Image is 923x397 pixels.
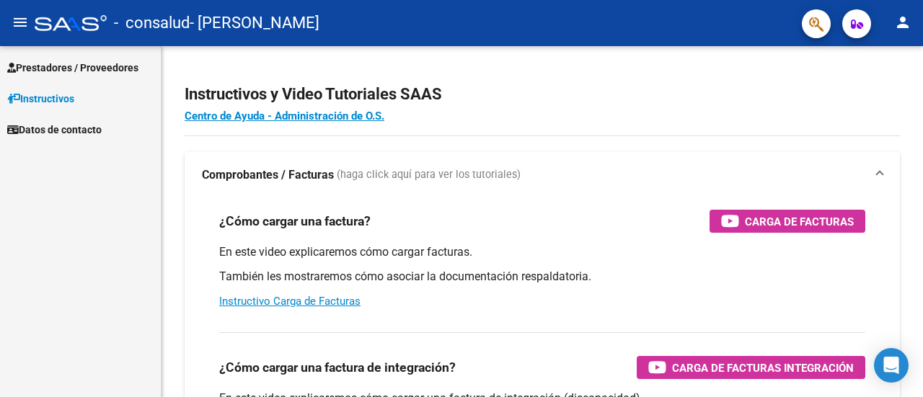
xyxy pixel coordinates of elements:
[219,357,456,378] h3: ¿Cómo cargar una factura de integración?
[219,244,865,260] p: En este video explicaremos cómo cargar facturas.
[710,210,865,233] button: Carga de Facturas
[219,295,361,308] a: Instructivo Carga de Facturas
[219,211,371,231] h3: ¿Cómo cargar una factura?
[12,14,29,31] mat-icon: menu
[337,167,521,183] span: (haga click aquí para ver los tutoriales)
[185,110,384,122] a: Centro de Ayuda - Administración de O.S.
[114,7,190,39] span: - consalud
[672,359,854,377] span: Carga de Facturas Integración
[202,167,334,183] strong: Comprobantes / Facturas
[219,269,865,285] p: También les mostraremos cómo asociar la documentación respaldatoria.
[637,356,865,379] button: Carga de Facturas Integración
[874,348,909,383] div: Open Intercom Messenger
[745,213,854,231] span: Carga de Facturas
[7,60,138,76] span: Prestadores / Proveedores
[7,91,74,107] span: Instructivos
[190,7,319,39] span: - [PERSON_NAME]
[185,81,900,108] h2: Instructivos y Video Tutoriales SAAS
[894,14,911,31] mat-icon: person
[185,152,900,198] mat-expansion-panel-header: Comprobantes / Facturas (haga click aquí para ver los tutoriales)
[7,122,102,138] span: Datos de contacto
